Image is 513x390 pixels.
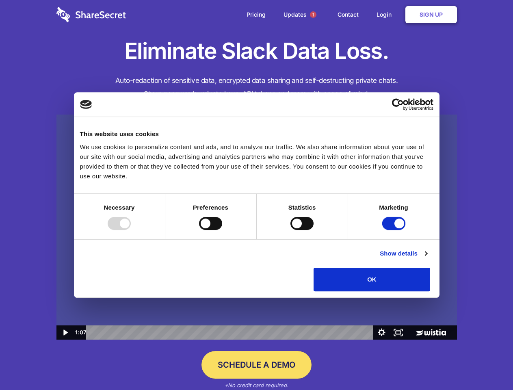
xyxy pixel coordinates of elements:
[310,11,316,18] span: 1
[193,204,228,211] strong: Preferences
[380,249,427,258] a: Show details
[238,2,274,27] a: Pricing
[80,129,433,139] div: This website uses cookies
[314,268,430,291] button: OK
[405,6,457,23] a: Sign Up
[56,7,126,22] img: logo-wordmark-white-trans-d4663122ce5f474addd5e946df7df03e33cb6a1c49d2221995e7729f52c070b2.svg
[407,325,457,340] a: Wistia Logo -- Learn More
[390,325,407,340] button: Fullscreen
[362,98,433,110] a: Usercentrics Cookiebot - opens in a new window
[56,74,457,101] h4: Auto-redaction of sensitive data, encrypted data sharing and self-destructing private chats. Shar...
[225,382,288,388] em: *No credit card required.
[373,325,390,340] button: Show settings menu
[368,2,404,27] a: Login
[80,142,433,181] div: We use cookies to personalize content and ads, and to analyze our traffic. We also share informat...
[104,204,135,211] strong: Necessary
[379,204,408,211] strong: Marketing
[56,325,73,340] button: Play Video
[56,115,457,340] img: Sharesecret
[472,349,503,380] iframe: Drift Widget Chat Controller
[93,325,369,340] div: Playbar
[56,37,457,66] h1: Eliminate Slack Data Loss.
[329,2,367,27] a: Contact
[201,351,312,379] a: Schedule a Demo
[80,100,92,109] img: logo
[288,204,316,211] strong: Statistics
